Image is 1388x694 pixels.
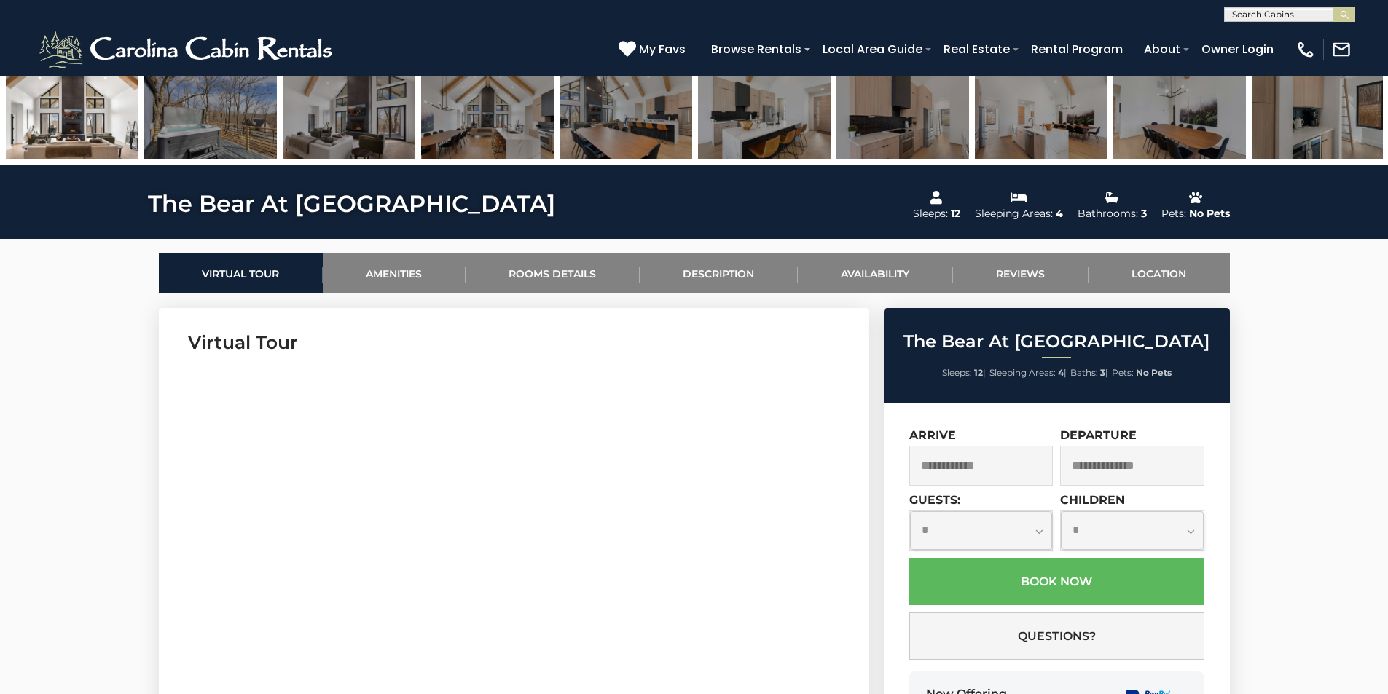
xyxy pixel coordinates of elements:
[1112,367,1134,378] span: Pets:
[1137,36,1188,62] a: About
[815,36,930,62] a: Local Area Guide
[798,253,953,293] a: Availability
[1060,493,1125,507] label: Children
[887,332,1226,351] h2: The Bear At [GEOGRAPHIC_DATA]
[909,493,960,507] label: Guests:
[144,68,277,159] img: 166099354
[640,253,798,293] a: Description
[1113,68,1246,159] img: 166099334
[36,28,339,71] img: White-1-2.png
[942,363,986,382] li: |
[188,330,840,355] h3: Virtual Tour
[1070,367,1098,378] span: Baths:
[1136,367,1172,378] strong: No Pets
[942,367,972,378] span: Sleeps:
[836,68,969,159] img: 166099339
[323,253,466,293] a: Amenities
[989,363,1067,382] li: |
[159,253,323,293] a: Virtual Tour
[1194,36,1281,62] a: Owner Login
[560,68,692,159] img: 166099335
[953,253,1089,293] a: Reviews
[909,558,1204,605] button: Book Now
[1100,367,1105,378] strong: 3
[1252,68,1384,159] img: 166099350
[1058,367,1064,378] strong: 4
[698,68,831,159] img: 166099337
[283,68,415,159] img: 166099331
[989,367,1056,378] span: Sleeping Areas:
[1060,428,1137,442] label: Departure
[936,36,1017,62] a: Real Estate
[1070,363,1108,382] li: |
[975,68,1107,159] img: 166099338
[704,36,809,62] a: Browse Rentals
[909,428,956,442] label: Arrive
[1331,39,1352,60] img: mail-regular-white.png
[619,40,689,59] a: My Favs
[1295,39,1316,60] img: phone-regular-white.png
[466,253,640,293] a: Rooms Details
[421,68,554,159] img: 166099336
[639,40,686,58] span: My Favs
[1089,253,1230,293] a: Location
[1024,36,1130,62] a: Rental Program
[974,367,983,378] strong: 12
[6,68,138,159] img: 166099329
[909,612,1204,660] button: Questions?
